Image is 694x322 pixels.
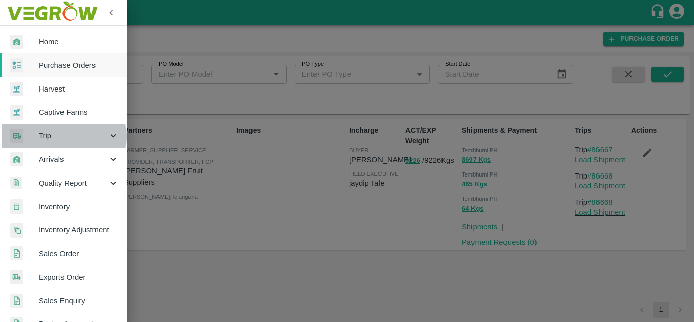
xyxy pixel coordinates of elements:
[39,107,119,118] span: Captive Farms
[10,81,23,97] img: harvest
[10,294,23,308] img: sales
[39,154,108,165] span: Arrivals
[10,58,23,73] img: reciept
[10,35,23,49] img: whArrival
[39,178,108,189] span: Quality Report
[10,246,23,261] img: sales
[10,105,23,120] img: harvest
[39,60,119,71] span: Purchase Orders
[39,295,119,306] span: Sales Enquiry
[39,130,108,141] span: Trip
[39,224,119,236] span: Inventory Adjustment
[39,83,119,95] span: Harvest
[10,129,23,143] img: delivery
[39,272,119,283] span: Exports Order
[10,199,23,214] img: whInventory
[10,223,23,238] img: inventory
[10,177,22,189] img: qualityReport
[39,248,119,259] span: Sales Order
[10,152,23,167] img: whArrival
[39,201,119,212] span: Inventory
[39,36,119,47] span: Home
[10,270,23,284] img: shipments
